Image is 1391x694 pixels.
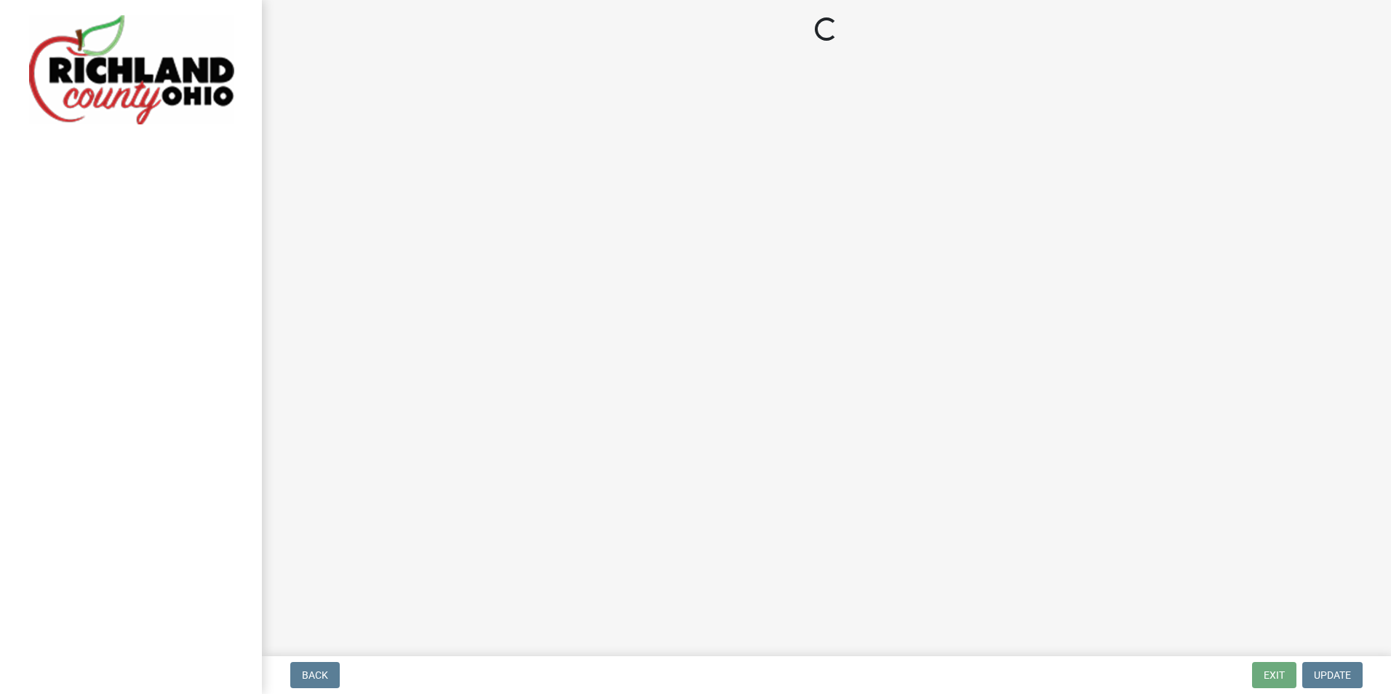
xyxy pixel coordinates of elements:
[302,669,328,681] span: Back
[1252,662,1296,688] button: Exit
[1302,662,1363,688] button: Update
[290,662,340,688] button: Back
[29,15,234,124] img: Richland County, Ohio
[1314,669,1351,681] span: Update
